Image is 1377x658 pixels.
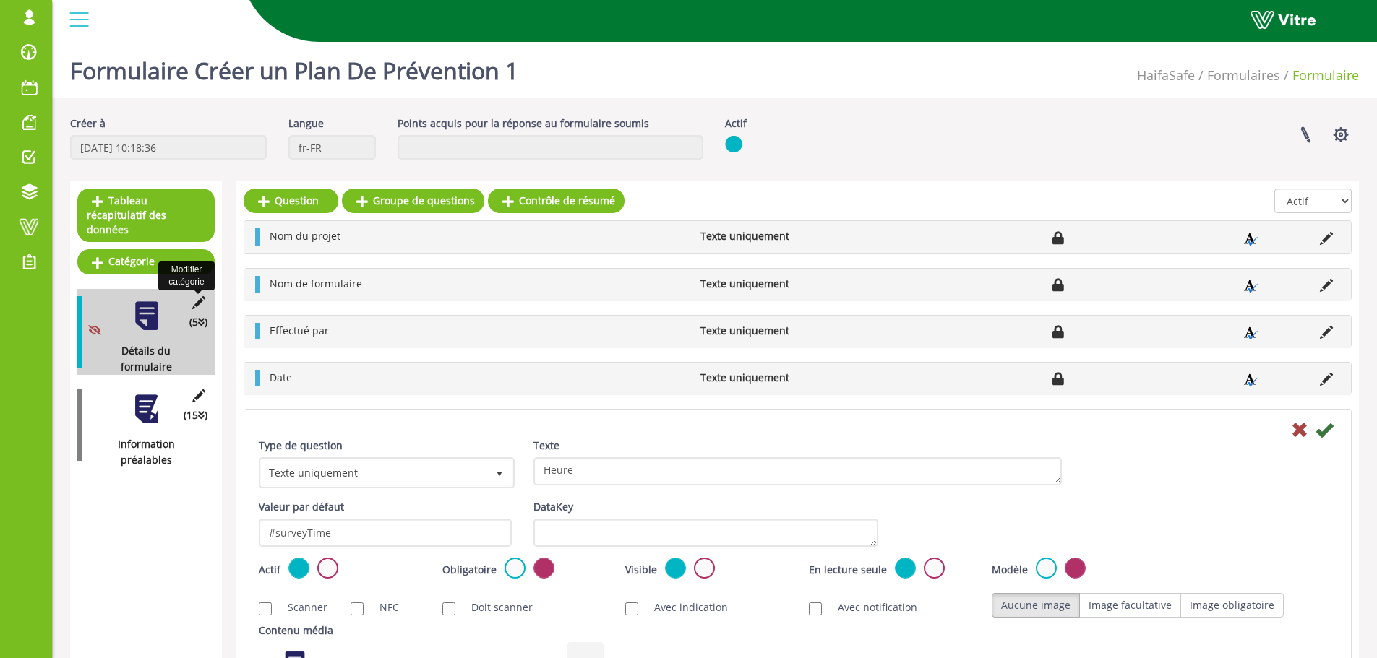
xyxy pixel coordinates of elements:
label: Aucune image [992,593,1080,618]
a: Groupe de questions [342,189,484,213]
label: Scanner [273,599,327,615]
li: Texte uniquement [693,370,855,386]
a: Catégorie [77,249,215,274]
label: Image obligatoire [1180,593,1284,618]
span: select [486,459,512,485]
label: Points acquis pour la réponse au formulaire soumis [398,116,649,131]
label: Créer à [70,116,106,131]
li: Texte uniquement [693,276,855,292]
span: Effectué par [270,324,329,337]
textarea: Heure [533,457,1062,485]
label: Doit scanner [457,599,533,615]
a: Question [244,189,338,213]
span: Nom de formulaire [270,277,362,290]
label: Image facultative [1079,593,1181,618]
label: Obligatoire [442,562,497,578]
div: Modifier catégorie [158,261,215,290]
span: (15 ) [184,407,207,423]
input: NFC [351,602,364,615]
img: yes [725,135,742,153]
span: 151 [1137,66,1195,84]
label: Actif [725,116,747,131]
div: Information préalables [77,436,204,468]
a: Contrôle de résumé [488,189,625,213]
span: Date [270,371,292,384]
li: Texte uniquement [693,228,855,244]
span: (5 ) [189,314,207,330]
label: Avec notification [823,599,917,615]
a: Tableau récapitulatif des données [77,189,215,242]
label: Type de question [259,438,343,454]
a: Formulaires [1207,66,1280,84]
input: Avec indication [625,602,638,615]
label: En lecture seule [809,562,887,578]
label: Avec indication [640,599,728,615]
label: Texte [533,438,559,454]
label: NFC [365,599,399,615]
label: Valeur par défaut [259,499,344,515]
label: Visible [625,562,657,578]
li: Formulaire [1280,65,1359,85]
span: Texte uniquement [261,459,486,485]
label: Langue [288,116,324,131]
label: Modèle [992,562,1028,578]
div: Détails du formulaire [77,343,204,375]
h1: Formulaire Créer un Plan De Prévention 1 [70,36,518,98]
input: Scanner [259,602,272,615]
span: Nom du projet [270,229,340,243]
label: Contenu média [259,623,333,638]
input: Doit scanner [442,602,455,615]
input: Avec notification [809,602,822,615]
label: Actif [259,562,280,578]
li: Texte uniquement [693,323,855,339]
label: DataKey [533,499,573,515]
